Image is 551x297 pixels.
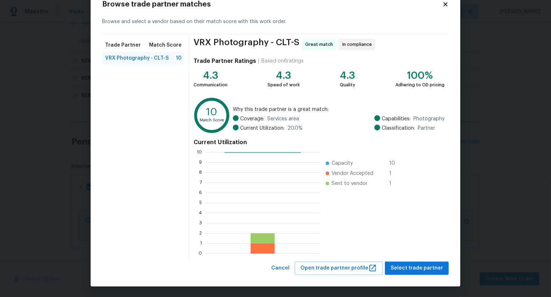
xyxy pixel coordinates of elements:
span: Vendor Accepted [331,170,373,177]
text: 10 [206,107,217,117]
span: Cancel [271,264,290,273]
span: 10 [176,55,182,62]
text: 1 [200,241,202,246]
span: Partner [418,125,435,132]
span: Match Score [149,42,182,49]
span: VRX Photography - CLT-S [105,55,169,62]
span: Capacity [331,160,353,167]
text: 10 [197,150,202,155]
span: VRX Photography - CLT-S [194,39,299,50]
h2: Browse trade partner matches [102,1,442,8]
span: 1 [389,180,401,187]
text: 0 [199,251,202,256]
div: Quality [340,81,355,89]
span: 1 [389,170,401,177]
div: 4.3 [194,72,227,79]
h4: Trade Partner Ratings [194,57,256,65]
button: Cancel [268,262,292,275]
div: Adhering to OD pricing [395,81,444,89]
text: 2 [199,231,202,236]
div: Speed of work [268,81,300,89]
text: Match Score [200,118,224,122]
span: Great match [305,41,336,48]
text: 4 [199,211,202,215]
span: Current Utilization: [240,125,285,132]
button: Open trade partner profile [295,262,383,275]
span: Coverage: [240,115,264,122]
div: Browse and select a vendor based on their match score with this work order. [102,9,449,34]
div: Communication [194,81,227,89]
div: 4.3 [340,72,355,79]
text: 7 [200,181,202,185]
text: 9 [199,160,202,165]
div: 4.3 [268,72,300,79]
div: Based on 6 ratings [261,57,304,65]
span: Select trade partner [391,264,443,273]
text: 8 [199,171,202,175]
span: Trade Partner [105,42,141,49]
span: Why this trade partner is a great match: [233,106,444,113]
text: 5 [199,201,202,205]
button: Select trade partner [385,262,449,275]
span: Open trade partner profile [300,264,377,273]
span: In compliance [342,41,375,48]
span: 10 [389,160,401,167]
h4: Current Utilization [194,139,444,146]
div: | [256,57,261,65]
span: Classification: [382,125,415,132]
span: Sent to vendor [331,180,368,187]
span: 20.0 % [287,125,303,132]
div: 100% [395,72,444,79]
text: 6 [199,191,202,195]
span: Photography [413,115,444,122]
text: 3 [199,221,202,225]
span: Capabilities: [382,115,411,122]
span: Services area [267,115,299,122]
